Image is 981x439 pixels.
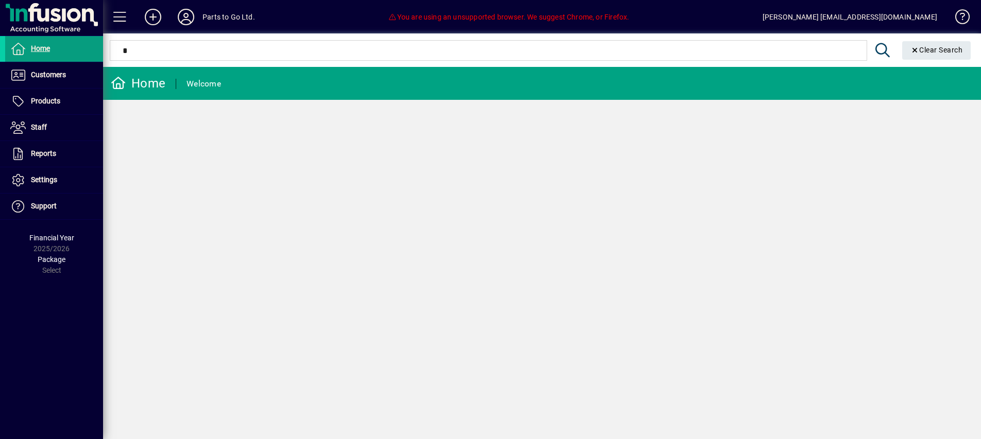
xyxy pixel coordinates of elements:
div: [PERSON_NAME] [EMAIL_ADDRESS][DOMAIN_NAME] [763,9,937,25]
a: Support [5,194,103,219]
a: Products [5,89,103,114]
div: Welcome [187,76,221,92]
span: Products [31,97,60,105]
div: Home [111,75,165,92]
a: Staff [5,115,103,141]
span: Support [31,202,57,210]
span: Clear Search [910,46,963,54]
a: Knowledge Base [948,2,968,36]
span: Financial Year [29,234,74,242]
span: Staff [31,123,47,131]
a: Reports [5,141,103,167]
button: Clear [902,41,971,60]
span: Package [38,255,65,264]
div: Parts to Go Ltd. [202,9,255,25]
a: Customers [5,62,103,88]
span: Reports [31,149,56,157]
span: Customers [31,71,66,79]
a: Settings [5,167,103,193]
span: Home [31,44,50,52]
button: Profile [170,8,202,26]
span: Settings [31,175,57,184]
button: Add [137,8,170,26]
span: You are using an unsupported browser. We suggest Chrome, or Firefox. [388,13,629,21]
